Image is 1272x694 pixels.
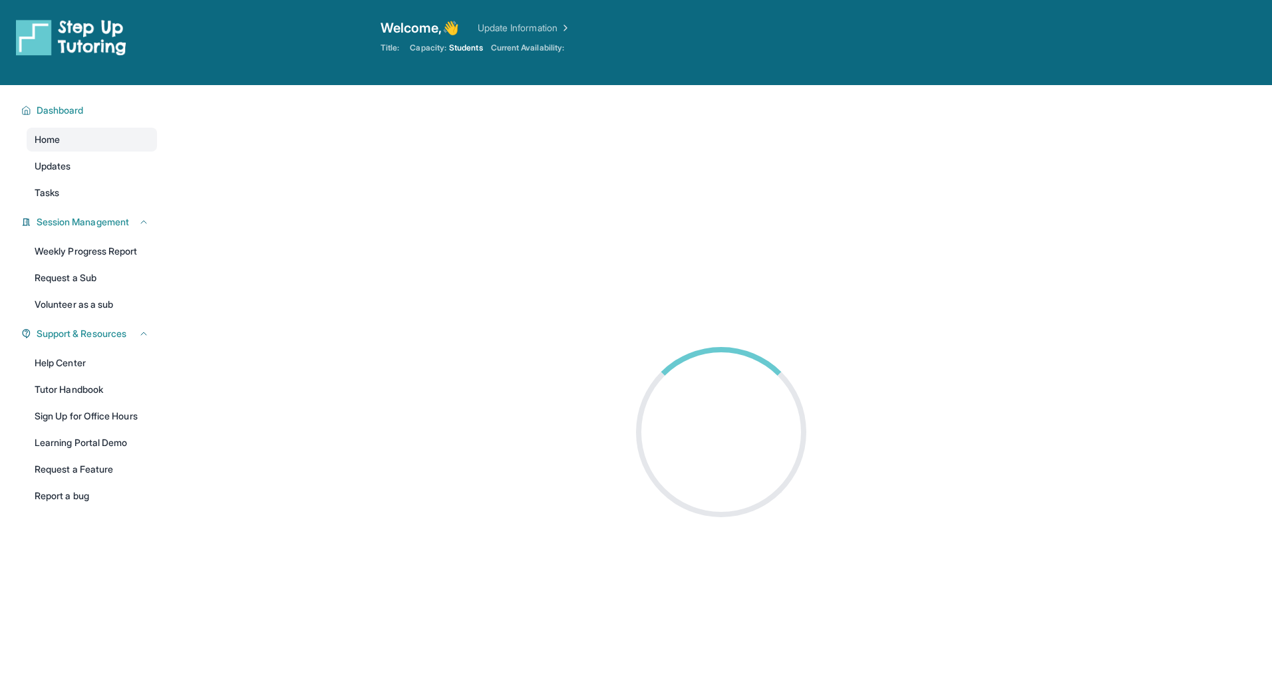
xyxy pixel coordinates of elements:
[381,19,459,37] span: Welcome, 👋
[31,104,149,117] button: Dashboard
[31,327,149,340] button: Support & Resources
[557,21,571,35] img: Chevron Right
[449,43,483,53] span: Students
[478,21,571,35] a: Update Information
[27,292,157,316] a: Volunteer as a sub
[491,43,564,53] span: Current Availability:
[27,128,157,152] a: Home
[27,351,157,375] a: Help Center
[37,215,129,229] span: Session Management
[37,327,126,340] span: Support & Resources
[27,154,157,178] a: Updates
[31,215,149,229] button: Session Management
[27,266,157,290] a: Request a Sub
[27,404,157,428] a: Sign Up for Office Hours
[35,160,71,173] span: Updates
[37,104,84,117] span: Dashboard
[35,133,60,146] span: Home
[16,19,126,56] img: logo
[410,43,446,53] span: Capacity:
[27,457,157,481] a: Request a Feature
[27,484,157,508] a: Report a bug
[27,378,157,402] a: Tutor Handbook
[381,43,399,53] span: Title:
[27,181,157,205] a: Tasks
[35,186,59,199] span: Tasks
[27,431,157,455] a: Learning Portal Demo
[27,239,157,263] a: Weekly Progress Report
